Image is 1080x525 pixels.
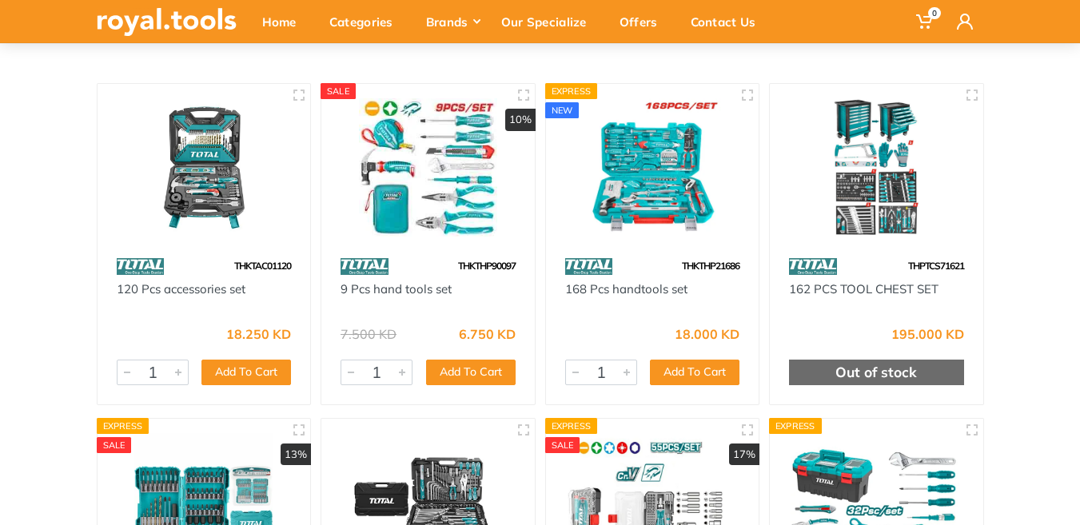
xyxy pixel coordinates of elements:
[458,260,516,272] span: THKTHP90097
[789,253,837,280] img: 86.webp
[789,360,964,385] div: Out of stock
[251,5,318,38] div: Home
[565,253,613,280] img: 86.webp
[97,8,237,36] img: royal.tools Logo
[201,360,291,385] button: Add To Cart
[505,109,536,131] div: 10%
[682,260,739,272] span: THKTHP21686
[415,5,490,38] div: Brands
[321,83,356,99] div: SALE
[281,443,311,466] div: 13%
[928,7,941,19] span: 0
[784,98,969,237] img: Royal Tools - 162 PCS TOOL CHEST SET
[341,328,397,340] div: 7.500 KD
[650,360,739,385] button: Add To Cart
[608,5,679,38] div: Offers
[560,98,745,237] img: Royal Tools - 168 Pcs handtools set
[341,281,452,296] a: 9 Pcs hand tools set
[908,260,964,272] span: THPTCS71621
[459,328,516,340] div: 6.750 KD
[117,253,165,280] img: 86.webp
[545,83,598,99] div: Express
[336,98,520,237] img: Royal Tools - 9 Pcs hand tools set
[545,437,580,453] div: SALE
[117,281,245,296] a: 120 Pcs accessories set
[426,360,516,385] button: Add To Cart
[891,328,964,340] div: 195.000 KD
[565,281,687,296] a: 168 Pcs handtools set
[226,328,291,340] div: 18.250 KD
[341,253,389,280] img: 86.webp
[490,5,608,38] div: Our Specialize
[112,98,297,237] img: Royal Tools - 120 Pcs accessories set
[318,5,415,38] div: Categories
[675,328,739,340] div: 18.000 KD
[234,260,291,272] span: THKTAC01120
[789,281,939,296] a: 162 PCS TOOL CHEST SET
[729,443,759,466] div: 17%
[545,102,580,118] div: new
[97,418,149,434] div: Express
[679,5,778,38] div: Contact Us
[545,418,598,434] div: Express
[97,437,132,453] div: SALE
[769,418,822,434] div: Express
